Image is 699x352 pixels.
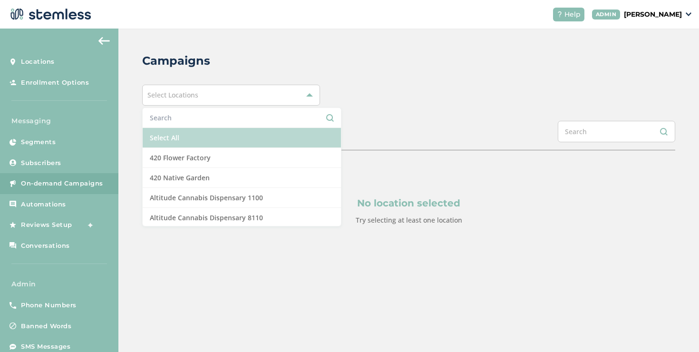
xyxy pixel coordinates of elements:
[21,322,71,331] span: Banned Words
[98,37,110,45] img: icon-arrow-back-accent-c549486e.svg
[21,179,103,188] span: On-demand Campaigns
[21,342,70,352] span: SMS Messages
[8,5,91,24] img: logo-dark-0685b13c.svg
[142,52,210,69] h2: Campaigns
[150,113,334,123] input: Search
[624,10,682,20] p: [PERSON_NAME]
[21,78,89,88] span: Enrollment Options
[356,215,462,225] label: Try selecting at least one location
[143,188,341,208] li: Altitude Cannabis Dispensary 1100
[143,208,341,228] li: Altitude Cannabis Dispensary 8110
[21,301,77,310] span: Phone Numbers
[143,128,341,148] li: Select All
[147,90,198,99] span: Select Locations
[21,200,66,209] span: Automations
[143,168,341,188] li: 420 Native Garden
[21,220,72,230] span: Reviews Setup
[21,158,61,168] span: Subscribers
[143,148,341,168] li: 420 Flower Factory
[21,241,70,251] span: Conversations
[557,11,563,17] img: icon-help-white-03924b79.svg
[686,12,691,16] img: icon_down-arrow-small-66adaf34.svg
[79,215,98,235] img: glitter-stars-b7820f95.gif
[21,137,56,147] span: Segments
[558,121,675,142] input: Search
[21,57,55,67] span: Locations
[564,10,581,20] span: Help
[188,196,630,210] p: No location selected
[651,306,699,352] iframe: Chat Widget
[592,10,621,20] div: ADMIN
